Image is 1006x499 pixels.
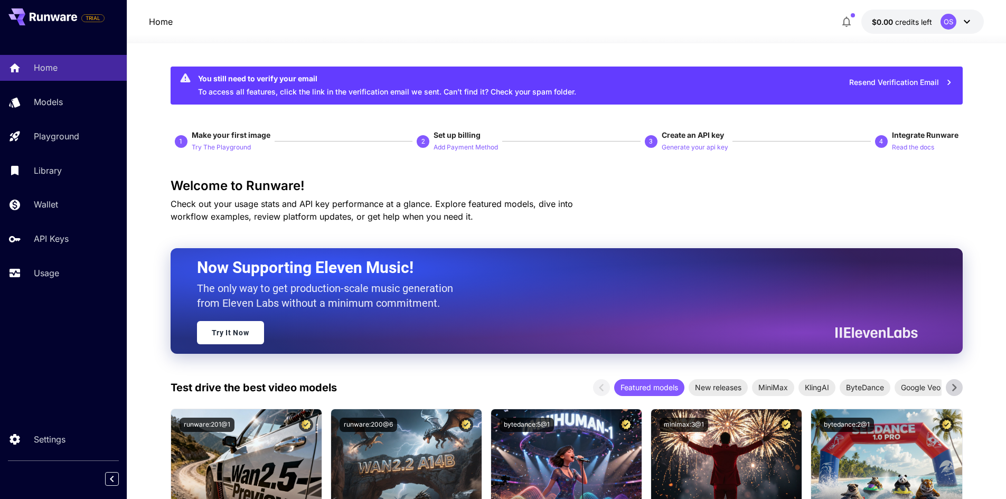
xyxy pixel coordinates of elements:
[872,16,932,27] div: $0.00
[892,143,934,153] p: Read the docs
[459,418,473,432] button: Certified Model – Vetted for best performance and includes a commercial license.
[895,382,947,393] span: Google Veo
[941,14,956,30] div: OS
[879,137,883,146] p: 4
[798,382,835,393] span: KlingAI
[619,418,633,432] button: Certified Model – Vetted for best performance and includes a commercial license.
[197,258,910,278] h2: Now Supporting Eleven Music!
[689,382,748,393] span: New releases
[82,14,104,22] span: TRIAL
[752,379,794,396] div: MiniMax
[198,70,576,101] div: To access all features, click the link in the verification email we sent. Can’t find it? Check yo...
[105,472,119,486] button: Collapse sidebar
[192,130,270,139] span: Make your first image
[421,137,425,146] p: 2
[434,143,498,153] p: Add Payment Method
[840,379,890,396] div: ByteDance
[689,379,748,396] div: New releases
[614,379,684,396] div: Featured models
[752,382,794,393] span: MiniMax
[895,379,947,396] div: Google Veo
[500,418,554,432] button: bytedance:5@1
[34,164,62,177] p: Library
[872,17,895,26] span: $0.00
[192,143,251,153] p: Try The Playground
[81,12,105,24] span: Add your payment card to enable full platform functionality.
[197,321,264,344] a: Try It Now
[895,17,932,26] span: credits left
[113,469,127,488] div: Collapse sidebar
[662,143,728,153] p: Generate your api key
[34,433,65,446] p: Settings
[34,198,58,211] p: Wallet
[840,382,890,393] span: ByteDance
[34,232,69,245] p: API Keys
[843,72,958,93] button: Resend Verification Email
[171,380,337,396] p: Test drive the best video models
[171,199,573,222] span: Check out your usage stats and API key performance at a glance. Explore featured models, dive int...
[340,418,397,432] button: runware:200@6
[892,140,934,153] button: Read the docs
[660,418,708,432] button: minimax:3@1
[149,15,173,28] nav: breadcrumb
[434,130,481,139] span: Set up billing
[171,178,963,193] h3: Welcome to Runware!
[34,96,63,108] p: Models
[192,140,251,153] button: Try The Playground
[820,418,874,432] button: bytedance:2@1
[34,130,79,143] p: Playground
[34,267,59,279] p: Usage
[662,130,724,139] span: Create an API key
[662,140,728,153] button: Generate your api key
[779,418,793,432] button: Certified Model – Vetted for best performance and includes a commercial license.
[434,140,498,153] button: Add Payment Method
[197,281,461,310] p: The only way to get production-scale music generation from Eleven Labs without a minimum commitment.
[798,379,835,396] div: KlingAI
[198,73,576,84] div: You still need to verify your email
[180,418,234,432] button: runware:201@1
[149,15,173,28] a: Home
[34,61,58,74] p: Home
[892,130,958,139] span: Integrate Runware
[939,418,954,432] button: Certified Model – Vetted for best performance and includes a commercial license.
[614,382,684,393] span: Featured models
[649,137,653,146] p: 3
[861,10,984,34] button: $0.00OS
[179,137,183,146] p: 1
[299,418,313,432] button: Certified Model – Vetted for best performance and includes a commercial license.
